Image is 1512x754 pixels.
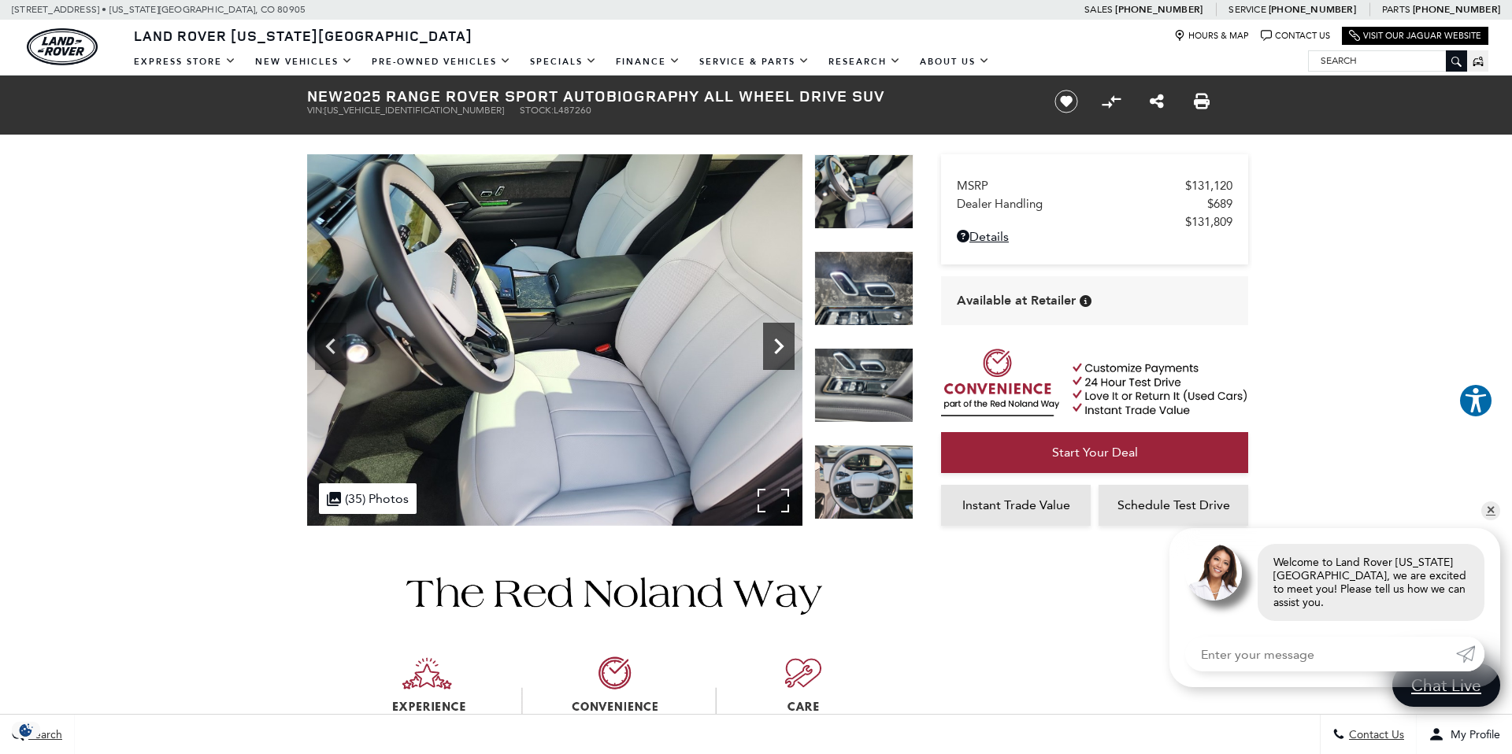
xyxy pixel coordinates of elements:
a: $131,809 [957,215,1232,229]
span: L487260 [554,105,591,116]
h1: 2025 Range Rover Sport Autobiography All Wheel Drive SUV [307,87,1028,105]
img: New 2025 Carpathian Grey LAND ROVER Autobiography image 18 [814,348,913,423]
aside: Accessibility Help Desk [1458,383,1493,421]
a: New Vehicles [246,48,362,76]
a: Specials [521,48,606,76]
a: Share this New 2025 Range Rover Sport Autobiography All Wheel Drive SUV [1150,92,1164,111]
img: New 2025 Carpathian Grey LAND ROVER Autobiography image 16 [814,154,913,229]
a: [STREET_ADDRESS] • [US_STATE][GEOGRAPHIC_DATA], CO 80905 [12,4,306,15]
a: MSRP $131,120 [957,179,1232,193]
a: Hours & Map [1174,30,1249,42]
span: [US_VEHICLE_IDENTIFICATION_NUMBER] [324,105,504,116]
span: Available at Retailer [957,292,1076,309]
button: Compare Vehicle [1099,90,1123,113]
a: Land Rover [US_STATE][GEOGRAPHIC_DATA] [124,26,482,45]
nav: Main Navigation [124,48,999,76]
span: MSRP [957,179,1185,193]
img: Agent profile photo [1185,544,1242,601]
img: Land Rover [27,28,98,65]
span: Parts [1382,4,1410,15]
input: Search [1309,51,1466,70]
span: Service [1228,4,1266,15]
a: Service & Parts [690,48,819,76]
a: Finance [606,48,690,76]
span: Contact Us [1345,728,1404,741]
a: [PHONE_NUMBER] [1269,3,1356,16]
div: (35) Photos [319,483,417,514]
span: Land Rover [US_STATE][GEOGRAPHIC_DATA] [134,26,472,45]
a: Pre-Owned Vehicles [362,48,521,76]
a: [PHONE_NUMBER] [1115,3,1203,16]
a: Instant Trade Value [941,485,1091,526]
span: Sales [1084,4,1113,15]
div: Next [763,323,795,370]
span: $131,120 [1185,179,1232,193]
span: My Profile [1444,728,1500,741]
div: Welcome to Land Rover [US_STATE][GEOGRAPHIC_DATA], we are excited to meet you! Please tell us how... [1258,544,1484,621]
a: Start Your Deal [941,432,1248,473]
div: Vehicle is in stock and ready for immediate delivery. Due to demand, availability is subject to c... [1080,295,1091,307]
span: Schedule Test Drive [1117,497,1230,512]
a: EXPRESS STORE [124,48,246,76]
a: Details [957,229,1232,244]
a: About Us [910,48,999,76]
a: Contact Us [1261,30,1330,42]
div: Previous [315,323,346,370]
input: Enter your message [1185,637,1456,671]
span: $689 [1207,197,1232,211]
span: $131,809 [1185,215,1232,229]
img: New 2025 Carpathian Grey LAND ROVER Autobiography image 16 [307,154,802,526]
a: Print this New 2025 Range Rover Sport Autobiography All Wheel Drive SUV [1194,92,1210,111]
img: New 2025 Carpathian Grey LAND ROVER Autobiography image 19 [814,445,913,519]
a: Schedule Test Drive [1099,485,1248,526]
a: land-rover [27,28,98,65]
a: Research [819,48,910,76]
span: Instant Trade Value [962,497,1070,512]
span: Start Your Deal [1052,445,1138,460]
a: Submit [1456,637,1484,671]
img: New 2025 Carpathian Grey LAND ROVER Autobiography image 17 [814,251,913,326]
a: Dealer Handling $689 [957,197,1232,211]
button: Open user profile menu [1417,715,1512,754]
img: Opt-Out Icon [8,722,44,738]
a: Visit Our Jaguar Website [1349,30,1481,42]
button: Save vehicle [1049,89,1084,114]
span: VIN: [307,105,324,116]
span: Stock: [520,105,554,116]
strong: New [307,85,343,106]
a: [PHONE_NUMBER] [1413,3,1500,16]
section: Click to Open Cookie Consent Modal [8,722,44,738]
button: Explore your accessibility options [1458,383,1493,418]
span: Dealer Handling [957,197,1207,211]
